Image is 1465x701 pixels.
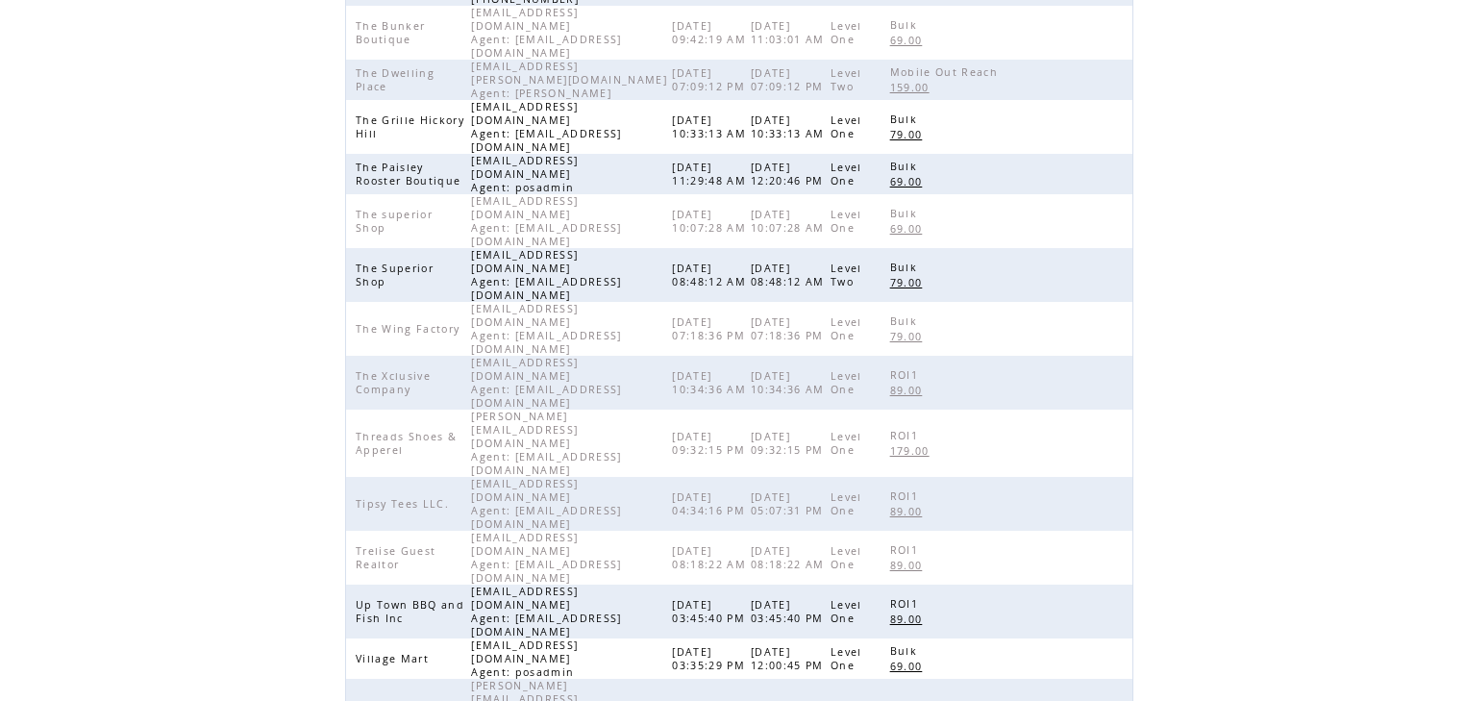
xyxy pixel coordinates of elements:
span: Mobile Out Reach [890,65,1003,79]
a: 69.00 [890,32,932,48]
span: ROI1 [890,368,923,382]
span: Bulk [890,314,922,328]
span: Tipsy Tees LLC. [356,497,454,511]
a: 159.00 [890,79,939,95]
span: [DATE] 09:32:15 PM [672,430,750,457]
span: Village Mart [356,652,434,665]
span: [DATE] 03:45:40 PM [672,598,750,625]
span: Level One [831,161,862,188]
span: ROI1 [890,597,923,611]
a: 79.00 [890,328,932,344]
span: [DATE] 07:09:12 PM [751,66,829,93]
span: The Paisley Rooster Boutique [356,161,465,188]
span: The superior Shop [356,208,433,235]
span: [PERSON_NAME][EMAIL_ADDRESS][DOMAIN_NAME] Agent: [EMAIL_ADDRESS][DOMAIN_NAME] [471,410,621,477]
span: Level One [831,315,862,342]
span: Bulk [890,160,922,173]
span: Trelise Guest Realtor [356,544,435,571]
span: [EMAIL_ADDRESS][DOMAIN_NAME] Agent: [EMAIL_ADDRESS][DOMAIN_NAME] [471,477,621,531]
span: Bulk [890,113,922,126]
span: Bulk [890,207,922,220]
span: [EMAIL_ADDRESS][DOMAIN_NAME] Agent: [EMAIL_ADDRESS][DOMAIN_NAME] [471,6,621,60]
span: 79.00 [890,128,928,141]
span: 69.00 [890,222,928,236]
span: [DATE] 10:34:36 AM [672,369,751,396]
span: Level One [831,544,862,571]
span: The Dwelling Place [356,66,435,93]
span: 79.00 [890,276,928,289]
span: [EMAIL_ADDRESS][DOMAIN_NAME] Agent: posadmin [471,638,579,679]
a: 79.00 [890,126,932,142]
a: 69.00 [890,658,932,674]
span: [EMAIL_ADDRESS][DOMAIN_NAME] Agent: [EMAIL_ADDRESS][DOMAIN_NAME] [471,531,621,585]
span: The Wing Factory [356,322,464,336]
span: [DATE] 11:03:01 AM [751,19,830,46]
span: Level Two [831,262,862,288]
span: [DATE] 08:48:12 AM [672,262,751,288]
span: [EMAIL_ADDRESS][DOMAIN_NAME] Agent: [EMAIL_ADDRESS][DOMAIN_NAME] [471,194,621,248]
span: Level One [831,490,862,517]
span: [EMAIL_ADDRESS][DOMAIN_NAME] Agent: [EMAIL_ADDRESS][DOMAIN_NAME] [471,356,621,410]
span: [EMAIL_ADDRESS][DOMAIN_NAME] Agent: posadmin [471,154,579,194]
span: Threads Shoes & Apperel [356,430,457,457]
span: [DATE] 10:07:28 AM [751,208,830,235]
span: [DATE] 03:45:40 PM [751,598,829,625]
span: The Superior Shop [356,262,434,288]
span: [DATE] 10:33:13 AM [672,113,751,140]
span: ROI1 [890,543,923,557]
span: 69.00 [890,175,928,188]
span: [DATE] 10:33:13 AM [751,113,830,140]
span: Bulk [890,261,922,274]
a: 69.00 [890,173,932,189]
span: [DATE] 10:34:36 AM [751,369,830,396]
span: [EMAIL_ADDRESS][DOMAIN_NAME] Agent: [EMAIL_ADDRESS][DOMAIN_NAME] [471,585,621,638]
span: Bulk [890,18,922,32]
a: 89.00 [890,503,932,519]
span: Level One [831,19,862,46]
span: [EMAIL_ADDRESS][PERSON_NAME][DOMAIN_NAME] Agent: [PERSON_NAME] [471,60,667,100]
span: [DATE] 08:18:22 AM [672,544,751,571]
span: 69.00 [890,660,928,673]
a: 89.00 [890,557,932,573]
span: [DATE] 12:20:46 PM [751,161,829,188]
span: [DATE] 11:29:48 AM [672,161,751,188]
span: The Xclusive Company [356,369,431,396]
span: Level One [831,369,862,396]
span: [EMAIL_ADDRESS][DOMAIN_NAME] Agent: [EMAIL_ADDRESS][DOMAIN_NAME] [471,302,621,356]
span: 89.00 [890,384,928,397]
span: Level One [831,598,862,625]
a: 89.00 [890,611,932,627]
span: Up Town BBQ and Fish Inc [356,598,464,625]
span: The Bunker Boutique [356,19,425,46]
span: ROI1 [890,429,923,442]
span: Level One [831,208,862,235]
span: The Grille Hickory Hill [356,113,464,140]
span: [DATE] 10:07:28 AM [672,208,751,235]
span: [EMAIL_ADDRESS][DOMAIN_NAME] Agent: [EMAIL_ADDRESS][DOMAIN_NAME] [471,100,621,154]
span: Bulk [890,644,922,658]
span: 179.00 [890,444,934,458]
span: ROI1 [890,489,923,503]
span: 89.00 [890,613,928,626]
span: [DATE] 09:32:15 PM [751,430,829,457]
span: [DATE] 04:34:16 PM [672,490,750,517]
span: [DATE] 07:09:12 PM [672,66,750,93]
span: [DATE] 07:18:36 PM [672,315,750,342]
span: [DATE] 08:48:12 AM [751,262,830,288]
span: [DATE] 07:18:36 PM [751,315,829,342]
span: [DATE] 08:18:22 AM [751,544,830,571]
span: [DATE] 12:00:45 PM [751,645,829,672]
span: 159.00 [890,81,934,94]
span: 79.00 [890,330,928,343]
span: [DATE] 05:07:31 PM [751,490,829,517]
span: Level One [831,113,862,140]
span: 89.00 [890,559,928,572]
span: [DATE] 09:42:19 AM [672,19,751,46]
span: Level One [831,430,862,457]
span: Level One [831,645,862,672]
span: [DATE] 03:35:29 PM [672,645,750,672]
a: 69.00 [890,220,932,237]
span: [EMAIL_ADDRESS][DOMAIN_NAME] Agent: [EMAIL_ADDRESS][DOMAIN_NAME] [471,248,621,302]
span: Level Two [831,66,862,93]
span: 89.00 [890,505,928,518]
